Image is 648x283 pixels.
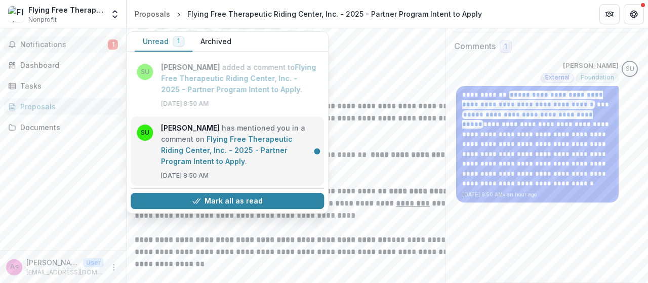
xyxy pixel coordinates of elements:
[161,63,316,94] a: Flying Free Therapeutic Riding Center, Inc. - 2025 - Partner Program Intent to Apply
[108,4,122,24] button: Open entity switcher
[504,43,507,51] span: 1
[4,77,122,94] a: Tasks
[4,57,122,73] a: Dashboard
[454,42,496,51] h2: Comments
[581,74,614,81] span: Foundation
[108,39,118,50] span: 1
[626,66,634,72] div: Scott Umbel
[175,28,191,45] button: download-proposal
[216,28,282,45] button: AI Assistant
[4,36,122,53] button: Notifications1
[135,28,151,45] button: Preview addbd6f4-0167-43ea-8620-9630312412c6-0.pdf
[28,5,104,15] div: Flying Free Therapeutic Riding Center, Inc.
[161,123,318,167] p: has mentioned you in a comment on .
[161,62,318,95] p: added a comment to .
[4,98,122,115] a: Proposals
[26,257,79,268] p: [PERSON_NAME] <[EMAIL_ADDRESS][DOMAIN_NAME]> <[EMAIL_ADDRESS][DOMAIN_NAME]>
[108,261,120,273] button: More
[195,28,212,45] button: download-proposal
[26,268,104,277] p: [EMAIL_ADDRESS][DOMAIN_NAME]
[187,9,482,19] div: Flying Free Therapeutic Riding Center, Inc. - 2025 - Partner Program Intent to Apply
[131,7,486,21] nav: breadcrumb
[545,74,570,81] span: External
[131,7,174,21] a: Proposals
[177,37,180,45] span: 1
[131,193,324,209] button: Mark all as read
[20,41,108,49] span: Notifications
[135,9,170,19] div: Proposals
[624,4,644,24] button: Get Help
[155,28,171,45] button: download-proposal
[192,32,239,52] button: Archived
[20,101,114,112] div: Proposals
[20,60,114,70] div: Dashboard
[462,191,613,198] p: [DATE] 8:50 AM • an hour ago
[563,61,619,71] p: [PERSON_NAME]
[4,119,122,136] a: Documents
[135,32,192,52] button: Unread
[28,15,57,24] span: Nonprofit
[20,122,114,133] div: Documents
[599,4,620,24] button: Partners
[161,135,293,166] a: Flying Free Therapeutic Riding Center, Inc. - 2025 - Partner Program Intent to Apply
[83,258,104,267] p: User
[8,6,24,22] img: Flying Free Therapeutic Riding Center, Inc.
[10,264,19,270] div: Ashley Lorinsky <lorinsky24@gmail.com> <lorinsky24@gmail.com>
[20,80,114,91] div: Tasks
